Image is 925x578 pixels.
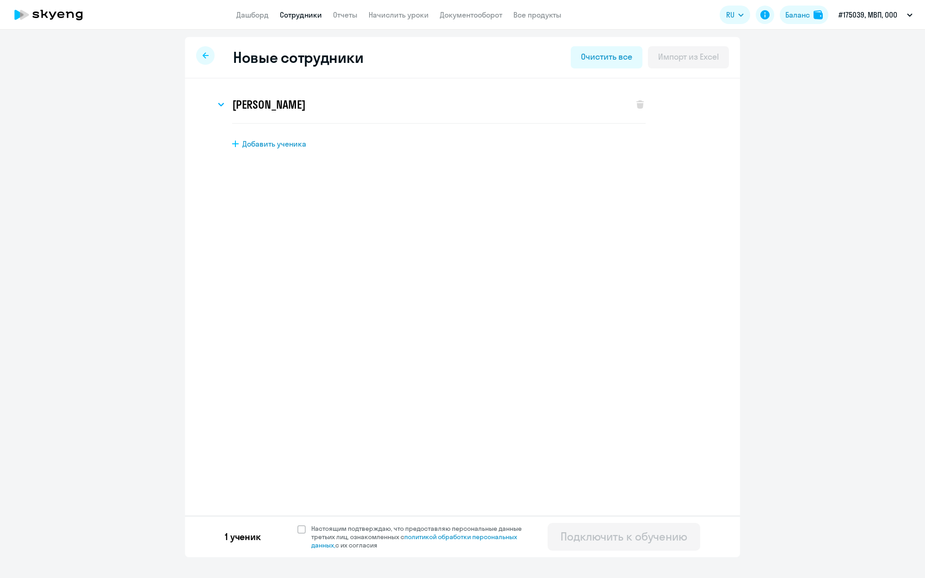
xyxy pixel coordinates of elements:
button: Подключить к обучению [548,523,700,551]
button: RU [720,6,750,24]
button: Импорт из Excel [648,46,729,68]
button: Очистить все [571,46,642,68]
button: #175039, МВП, ООО [834,4,917,26]
h3: [PERSON_NAME] [232,97,305,112]
a: Отчеты [333,10,358,19]
span: Добавить ученика [242,139,306,149]
div: Очистить все [581,51,632,63]
p: 1 ученик [225,530,261,543]
div: Импорт из Excel [658,51,719,63]
a: Сотрудники [280,10,322,19]
button: Балансbalance [780,6,828,24]
a: Дашборд [236,10,269,19]
div: Подключить к обучению [561,529,687,544]
p: #175039, МВП, ООО [839,9,897,20]
a: политикой обработки персональных данных, [311,533,517,549]
h2: Новые сотрудники [233,48,363,67]
img: balance [814,10,823,19]
a: Документооборот [440,10,502,19]
div: Баланс [785,9,810,20]
a: Начислить уроки [369,10,429,19]
span: RU [726,9,734,20]
a: Все продукты [513,10,561,19]
span: Настоящим подтверждаю, что предоставляю персональные данные третьих лиц, ознакомленных с с их сог... [311,524,533,549]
